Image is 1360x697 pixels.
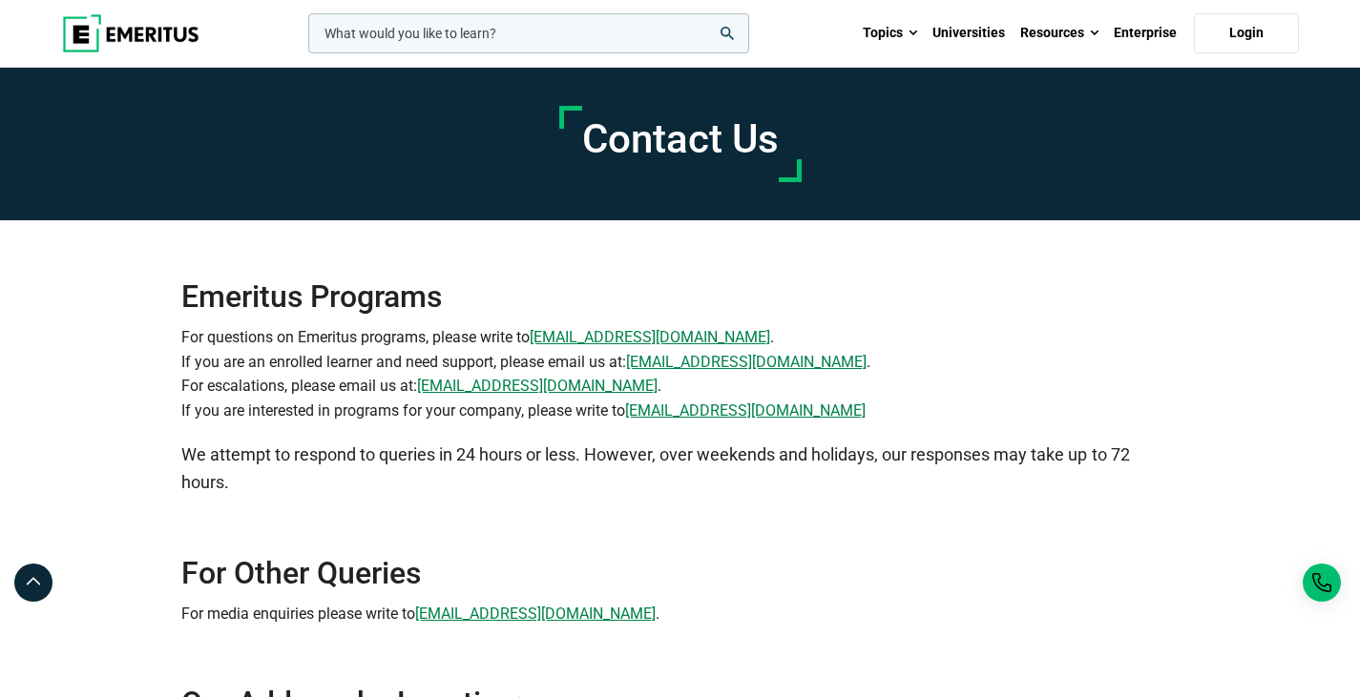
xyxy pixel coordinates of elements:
h2: For Other Queries [181,554,1179,592]
input: woocommerce-product-search-field-0 [308,13,749,53]
a: [EMAIL_ADDRESS][DOMAIN_NAME] [415,602,656,626]
a: [EMAIL_ADDRESS][DOMAIN_NAME] [530,325,770,350]
a: [EMAIL_ADDRESS][DOMAIN_NAME] [625,399,866,423]
a: [EMAIL_ADDRESS][DOMAIN_NAME] [626,350,867,375]
h1: Contact Us [582,115,779,163]
h2: Emeritus Programs [181,220,1179,316]
a: [EMAIL_ADDRESS][DOMAIN_NAME] [417,374,658,399]
p: We attempt to respond to queries in 24 hours or less. However, over weekends and holidays, our re... [181,441,1179,497]
a: Login [1194,13,1299,53]
p: For media enquiries please write to . [181,602,1179,626]
p: For questions on Emeritus programs, please write to . If you are an enrolled learner and need sup... [181,325,1179,422]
